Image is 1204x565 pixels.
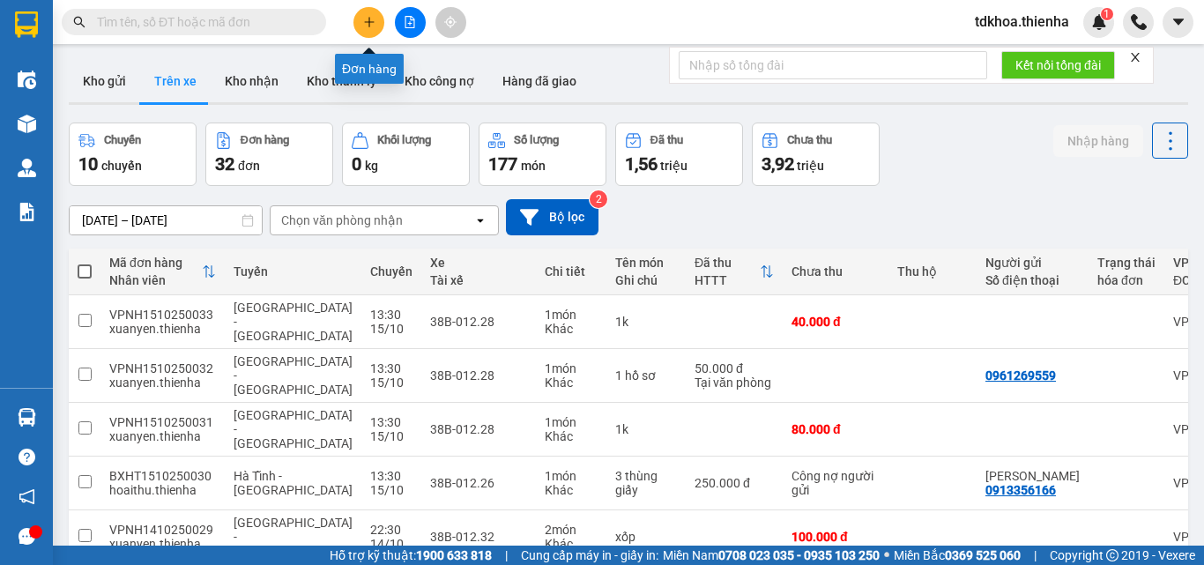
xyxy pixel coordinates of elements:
span: search [73,16,85,28]
sup: 2 [590,190,607,208]
div: 38B-012.28 [430,368,527,383]
input: Tìm tên, số ĐT hoặc mã đơn [97,12,305,32]
sup: 1 [1101,8,1113,20]
div: 38B-012.26 [430,476,527,490]
span: 10 [78,153,98,175]
input: Nhập số tổng đài [679,51,987,79]
div: 1 hồ sơ [615,368,677,383]
div: Xe [430,256,527,270]
div: 14/10 [370,537,412,551]
th: Toggle SortBy [686,249,783,295]
span: file-add [404,16,416,28]
button: file-add [395,7,426,38]
div: 1k [615,422,677,436]
button: Đã thu1,56 triệu [615,123,743,186]
div: 13:30 [370,415,412,429]
button: Trên xe [140,60,211,102]
span: caret-down [1171,14,1186,30]
div: 13:30 [370,361,412,375]
div: xuanyen.thienha [109,429,216,443]
span: 3,92 [762,153,794,175]
span: Hỗ trợ kỹ thuật: [330,546,492,565]
span: đơn [238,159,260,173]
svg: open [473,213,487,227]
span: Miền Bắc [894,546,1021,565]
button: Chuyến10chuyến [69,123,197,186]
span: notification [19,488,35,505]
div: xuanyen.thienha [109,375,216,390]
div: 38B-012.28 [430,315,527,329]
span: món [521,159,546,173]
div: 15/10 [370,483,412,497]
div: Số điện thoại [985,273,1080,287]
div: Người gửi [985,256,1080,270]
span: aim [444,16,457,28]
button: aim [435,7,466,38]
div: 1 món [545,361,598,375]
div: 250.000 đ [695,476,774,490]
img: logo-vxr [15,11,38,38]
button: Kho công nợ [390,60,488,102]
div: 1k [615,315,677,329]
span: 1 [1104,8,1110,20]
div: Số lượng [514,134,559,146]
div: Trạng thái [1097,256,1156,270]
span: chuyến [101,159,142,173]
span: [GEOGRAPHIC_DATA] - [GEOGRAPHIC_DATA] [234,354,353,397]
div: hoàng linh [985,469,1080,483]
div: xốp [615,530,677,544]
div: Chuyến [370,264,412,279]
span: | [1034,546,1037,565]
input: Select a date range. [70,206,262,234]
div: Chọn văn phòng nhận [281,212,403,229]
div: Chi tiết [545,264,598,279]
span: kg [365,159,378,173]
span: [GEOGRAPHIC_DATA] - [GEOGRAPHIC_DATA] [234,301,353,343]
img: icon-new-feature [1091,14,1107,30]
button: Kho thanh lý [293,60,390,102]
div: 15/10 [370,375,412,390]
div: 3 thùng giấy [615,469,677,497]
span: [GEOGRAPHIC_DATA] - [GEOGRAPHIC_DATA] [234,516,353,558]
span: 177 [488,153,517,175]
div: Chưa thu [787,134,832,146]
div: Mã đơn hàng [109,256,202,270]
button: Nhập hàng [1053,125,1143,157]
div: hoaithu.thienha [109,483,216,497]
div: 38B-012.32 [430,530,527,544]
div: 40.000 đ [792,315,880,329]
div: Đã thu [695,256,760,270]
span: plus [363,16,375,28]
div: 0961269559 [985,368,1056,383]
button: Kết nối tổng đài [1001,51,1115,79]
span: 1,56 [625,153,658,175]
div: Tuyến [234,264,353,279]
span: question-circle [19,449,35,465]
strong: 1900 633 818 [416,548,492,562]
span: message [19,528,35,545]
div: hóa đơn [1097,273,1156,287]
div: Thu hộ [897,264,968,279]
div: VPNH1410250029 [109,523,216,537]
div: 1 món [545,308,598,322]
div: Công nợ người gửi [792,469,880,497]
th: Toggle SortBy [100,249,225,295]
div: 22:30 [370,523,412,537]
div: BXHT1510250030 [109,469,216,483]
span: Hà Tĩnh - [GEOGRAPHIC_DATA] [234,469,353,497]
span: triệu [660,159,687,173]
span: ⚪️ [884,552,889,559]
span: [GEOGRAPHIC_DATA] - [GEOGRAPHIC_DATA] [234,408,353,450]
span: Cung cấp máy in - giấy in: [521,546,658,565]
div: Khác [545,375,598,390]
img: warehouse-icon [18,71,36,89]
span: 0 [352,153,361,175]
img: warehouse-icon [18,159,36,177]
div: 80.000 đ [792,422,880,436]
div: Nhân viên [109,273,202,287]
div: 38B-012.28 [430,422,527,436]
div: Khối lượng [377,134,431,146]
button: Kho gửi [69,60,140,102]
strong: 0369 525 060 [945,548,1021,562]
img: solution-icon [18,203,36,221]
